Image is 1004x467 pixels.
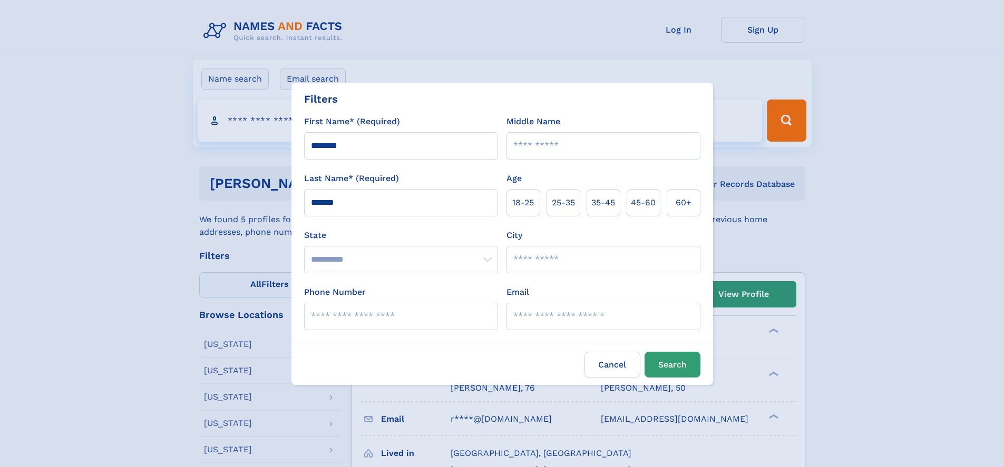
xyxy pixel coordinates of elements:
span: 35‑45 [591,196,615,209]
label: Email [506,286,529,299]
span: 18‑25 [512,196,534,209]
label: Phone Number [304,286,366,299]
span: 45‑60 [631,196,656,209]
div: Filters [304,91,338,107]
label: City [506,229,522,242]
label: Middle Name [506,115,560,128]
label: Cancel [584,352,640,377]
span: 25‑35 [552,196,575,209]
label: Age [506,172,522,185]
label: Last Name* (Required) [304,172,399,185]
label: State [304,229,498,242]
label: First Name* (Required) [304,115,400,128]
span: 60+ [676,196,691,209]
button: Search [645,352,700,377]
